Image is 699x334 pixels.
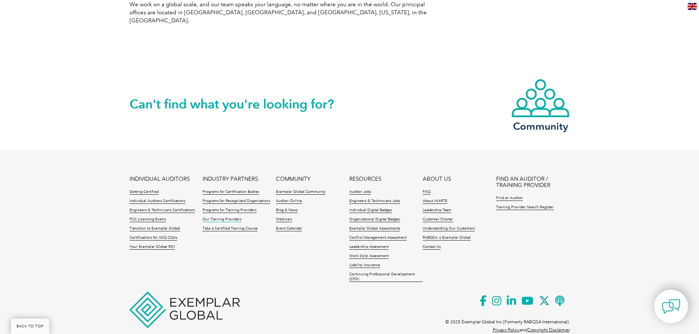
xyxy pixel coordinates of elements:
a: Auditor Online [276,199,302,204]
a: Engineers & Technicians Certifications [130,208,195,213]
a: FAQ [423,190,430,195]
a: Programs for Training Providers [203,208,256,213]
a: Exemplar Global Assessments [349,226,400,231]
p: © 2025 Exemplar Global Inc (Formerly RABQSA International). [445,318,570,326]
a: Organizational Digital Badges [349,217,400,222]
a: Certifications for ASQ CQAs [130,235,177,241]
a: Programs for Recognized Organizations [203,199,270,204]
a: Understanding Our Customers [423,226,475,231]
a: Programs for Certification Bodies [203,190,259,195]
img: en [688,3,697,10]
a: Transition to Exemplar Global [130,226,180,231]
a: ABOUT US [423,176,451,182]
a: Privacy Policy [493,327,520,333]
a: Individual Auditors Certifications [130,199,185,204]
a: FIND AN AUDITOR / TRAINING PROVIDER [496,176,569,188]
a: COMMUNITY [276,176,310,182]
a: INDUSTRY PARTNERS [203,176,258,182]
a: Event Calendar [276,226,302,231]
a: Find an Auditor [496,196,523,201]
a: INDIVIDUAL AUDITORS [130,176,190,182]
img: Exemplar Global [130,292,240,328]
a: Conflict Management Assessment [349,235,407,241]
a: Copyright Disclaimer [527,327,570,333]
a: Exemplar Global Community [276,190,325,195]
a: Leadership Assessment [349,245,389,250]
a: Your Exemplar Global ROI [130,245,175,250]
a: Leadership Team [423,208,451,213]
a: Our Training Providers [203,217,241,222]
a: Individual Digital Badges [349,208,392,213]
a: Community [511,78,570,131]
a: Continuing Professional Development (CPD) [349,272,423,282]
a: RESOURCES [349,176,381,182]
a: Customer Charter [423,217,453,222]
h2: Can't find what you're looking for? [130,98,350,110]
img: icon-community.webp [511,78,570,118]
a: Engineers & Technicians Jobs [349,199,400,204]
a: Webinars [276,217,292,222]
a: About iNARTE [423,199,447,204]
a: Training Provider Search Register [496,205,554,210]
a: Getting Certified [130,190,159,195]
img: contact-chat.png [662,297,680,316]
a: Take a Certified Training Course [203,226,258,231]
a: Blog & News [276,208,298,213]
a: BACK TO TOP [11,319,49,334]
a: RABQSA is Exemplar Global [423,235,471,241]
a: Liability Insurance [349,263,380,268]
a: Work Style Assessment [349,254,389,259]
p: and [493,326,570,334]
a: FCC Licensing Exams [130,217,166,222]
h3: Community [511,122,570,131]
a: Contact Us [423,245,441,250]
a: Auditor Jobs [349,190,371,195]
p: We work on a global scale, and our team speaks your language, no matter where you are in the worl... [130,0,438,25]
